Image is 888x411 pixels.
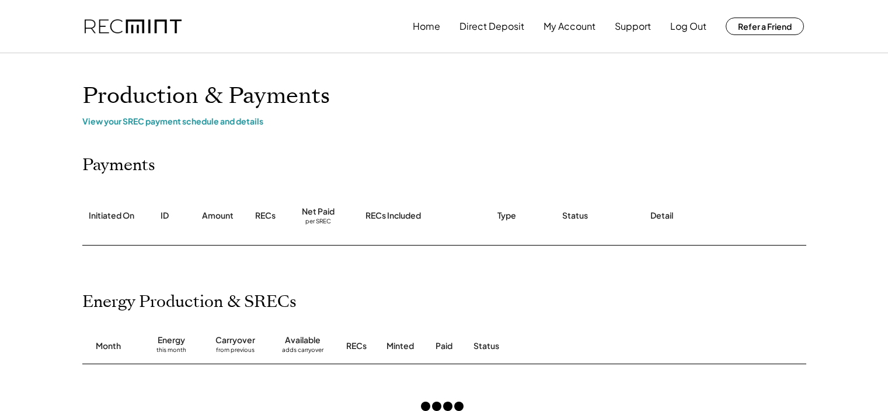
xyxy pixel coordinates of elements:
[650,210,673,222] div: Detail
[282,346,323,358] div: adds carryover
[96,340,121,352] div: Month
[82,82,806,110] h1: Production & Payments
[544,15,596,38] button: My Account
[215,334,255,346] div: Carryover
[202,210,234,222] div: Amount
[158,334,185,346] div: Energy
[305,217,331,226] div: per SREC
[726,18,804,35] button: Refer a Friend
[285,334,321,346] div: Available
[156,346,186,358] div: this month
[346,340,367,352] div: RECs
[255,210,276,222] div: RECs
[365,210,421,222] div: RECs Included
[82,292,297,312] h2: Energy Production & SRECs
[459,15,524,38] button: Direct Deposit
[302,206,335,217] div: Net Paid
[386,340,414,352] div: Minted
[562,210,588,222] div: Status
[161,210,169,222] div: ID
[216,346,255,358] div: from previous
[436,340,452,352] div: Paid
[82,116,806,126] div: View your SREC payment schedule and details
[89,210,134,222] div: Initiated On
[670,15,706,38] button: Log Out
[82,156,155,175] h2: Payments
[85,19,182,34] img: recmint-logotype%403x.png
[473,340,672,352] div: Status
[413,15,440,38] button: Home
[497,210,516,222] div: Type
[615,15,651,38] button: Support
